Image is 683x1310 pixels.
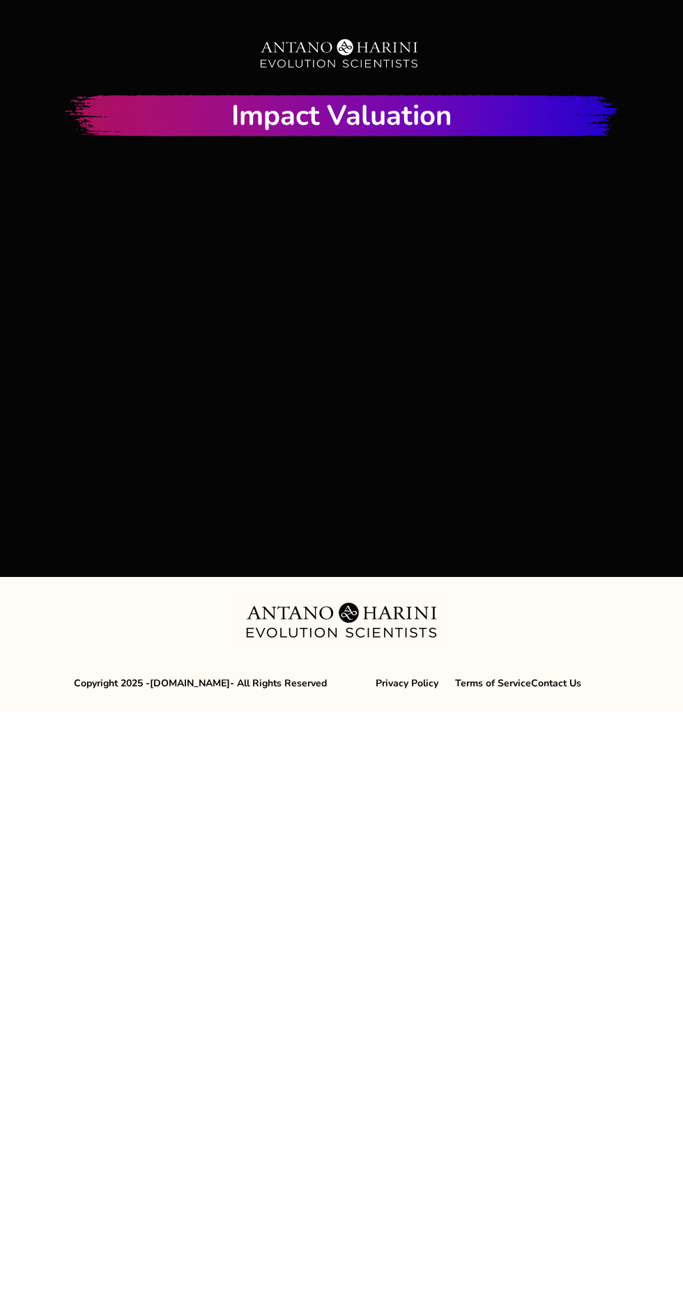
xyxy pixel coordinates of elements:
[531,677,581,690] strong: Contact Us
[231,97,452,134] span: Impact Valuation
[237,592,446,649] img: Evolution-Scientist (2)
[74,677,150,690] strong: Copyright 2025 -
[237,29,446,81] img: AH_Ev-png-2
[230,677,327,690] strong: - All Rights Reserved
[376,677,438,690] a: Privacy Policy
[455,677,531,690] a: Terms of Service
[150,677,230,690] a: [DOMAIN_NAME]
